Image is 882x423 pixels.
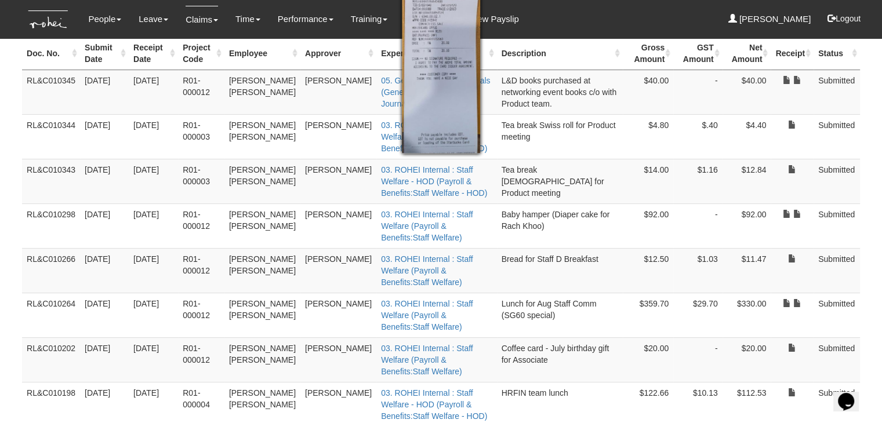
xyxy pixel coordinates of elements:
td: RL&C010343 [22,159,80,203]
td: [PERSON_NAME] [300,337,376,382]
td: Tea break [DEMOGRAPHIC_DATA] for Product meeting [497,159,623,203]
td: RL&C010345 [22,70,80,114]
td: R01-000012 [178,293,224,337]
td: R01-000003 [178,114,224,159]
td: Bread for Staff D Breakfast [497,248,623,293]
td: Submitted [814,337,860,382]
th: Approver : activate to sort column ascending [300,37,376,70]
td: [DATE] [129,159,178,203]
td: [PERSON_NAME] [PERSON_NAME] [224,70,300,114]
a: Performance [278,6,333,32]
td: $20.00 [623,337,673,382]
th: Receipt : activate to sort column ascending [771,37,814,70]
button: Logout [819,5,869,32]
a: 03. ROHEI Internal : Staff Welfare (Payroll & Benefits:Staff Welfare) [381,210,473,242]
td: $92.00 [623,203,673,248]
td: [PERSON_NAME] [300,159,376,203]
td: Submitted [814,70,860,114]
td: $40.00 [623,70,673,114]
a: Claims [186,6,218,33]
td: RL&C010202 [22,337,80,382]
th: Project Code : activate to sort column ascending [178,37,224,70]
td: [DATE] [80,293,129,337]
td: R01-000012 [178,70,224,114]
a: 05. General : Books / Journals (General & Admin:Books / Journals) [381,76,490,108]
td: $.40 [673,114,722,159]
td: [DATE] [80,114,129,159]
a: 03. ROHEI Internal : Staff Welfare - HOD (Payroll & Benefits:Staff Welfare - HOD) [381,388,487,421]
td: Lunch for Aug Staff Comm (SG60 special) [497,293,623,337]
th: Submit Date : activate to sort column ascending [80,37,129,70]
th: Gross Amount : activate to sort column ascending [623,37,673,70]
td: Submitted [814,159,860,203]
td: [DATE] [129,337,178,382]
td: [PERSON_NAME] [PERSON_NAME] [224,203,300,248]
th: Doc. No. : activate to sort column ascending [22,37,80,70]
td: [DATE] [80,70,129,114]
td: $4.40 [723,114,771,159]
td: $92.00 [723,203,771,248]
th: Receipt Date : activate to sort column ascending [129,37,178,70]
td: - [673,70,722,114]
th: Status : activate to sort column ascending [814,37,860,70]
a: 03. ROHEI Internal : Staff Welfare (Payroll & Benefits:Staff Welfare) [381,299,473,331]
td: RL&C010264 [22,293,80,337]
td: Submitted [814,114,860,159]
td: [PERSON_NAME] [300,203,376,248]
td: R01-000012 [178,203,224,248]
td: $14.00 [623,159,673,203]
a: 03. ROHEI Internal : Staff Welfare (Payroll & Benefits:Staff Welfare) [381,254,473,287]
td: $12.84 [723,159,771,203]
td: Submitted [814,203,860,248]
td: $1.03 [673,248,722,293]
td: [PERSON_NAME] [PERSON_NAME] [224,337,300,382]
td: [PERSON_NAME] [PERSON_NAME] [224,293,300,337]
td: [PERSON_NAME] [300,70,376,114]
td: [DATE] [129,293,178,337]
a: Training [351,6,388,32]
td: $20.00 [723,337,771,382]
td: [PERSON_NAME] [300,114,376,159]
td: RL&C010344 [22,114,80,159]
a: 03. ROHEI Internal : Staff Welfare (Payroll & Benefits:Staff Welfare) [381,344,473,376]
th: GST Amount : activate to sort column ascending [673,37,722,70]
iframe: chat widget [833,377,870,411]
td: Submitted [814,293,860,337]
td: [PERSON_NAME] [300,293,376,337]
th: Net Amount : activate to sort column ascending [723,37,771,70]
td: [DATE] [80,337,129,382]
td: $29.70 [673,293,722,337]
td: [PERSON_NAME] [PERSON_NAME] [224,248,300,293]
td: $1.16 [673,159,722,203]
a: [PERSON_NAME] [728,6,811,32]
td: - [673,337,722,382]
td: L&D books purchased at networking event books c/o with Product team. [497,70,623,114]
td: Coffee card - July birthday gift for Associate [497,337,623,382]
td: $4.80 [623,114,673,159]
a: People [89,6,122,32]
td: [DATE] [80,248,129,293]
td: [PERSON_NAME] [PERSON_NAME] [224,114,300,159]
td: $40.00 [723,70,771,114]
a: Leave [139,6,168,32]
td: RL&C010298 [22,203,80,248]
td: [PERSON_NAME] [PERSON_NAME] [224,159,300,203]
td: [DATE] [129,203,178,248]
td: Tea break Swiss roll for Product meeting [497,114,623,159]
td: - [673,203,722,248]
a: View Payslip [470,6,519,32]
a: 03. ROHEI Internal : Staff Welfare - HOD (Payroll & Benefits:Staff Welfare - HOD) [381,121,487,153]
td: R01-000012 [178,248,224,293]
th: Employee : activate to sort column ascending [224,37,300,70]
td: $330.00 [723,293,771,337]
td: [DATE] [80,159,129,203]
td: R01-000003 [178,159,224,203]
td: $359.70 [623,293,673,337]
td: R01-000012 [178,337,224,382]
td: Baby hamper (Diaper cake for Rach Khoo) [497,203,623,248]
td: [DATE] [129,248,178,293]
td: RL&C010266 [22,248,80,293]
a: 03. ROHEI Internal : Staff Welfare - HOD (Payroll & Benefits:Staff Welfare - HOD) [381,165,487,198]
td: [DATE] [80,203,129,248]
th: Description : activate to sort column ascending [497,37,623,70]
